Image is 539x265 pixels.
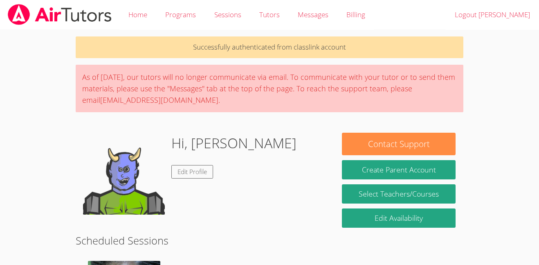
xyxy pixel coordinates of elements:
a: Edit Profile [171,165,213,179]
a: Select Teachers/Courses [342,184,456,204]
div: As of [DATE], our tutors will no longer communicate via email. To communicate with your tutor or ... [76,65,464,112]
button: Create Parent Account [342,160,456,179]
button: Contact Support [342,133,456,155]
span: Messages [298,10,328,19]
img: default.png [83,133,165,215]
h2: Scheduled Sessions [76,233,464,248]
p: Successfully authenticated from classlink account [76,36,464,58]
h1: Hi, [PERSON_NAME] [171,133,296,154]
a: Edit Availability [342,208,456,228]
img: airtutors_banner-c4298cdbf04f3fff15de1276eac7730deb9818008684d7c2e4769d2f7ddbe033.png [7,4,112,25]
